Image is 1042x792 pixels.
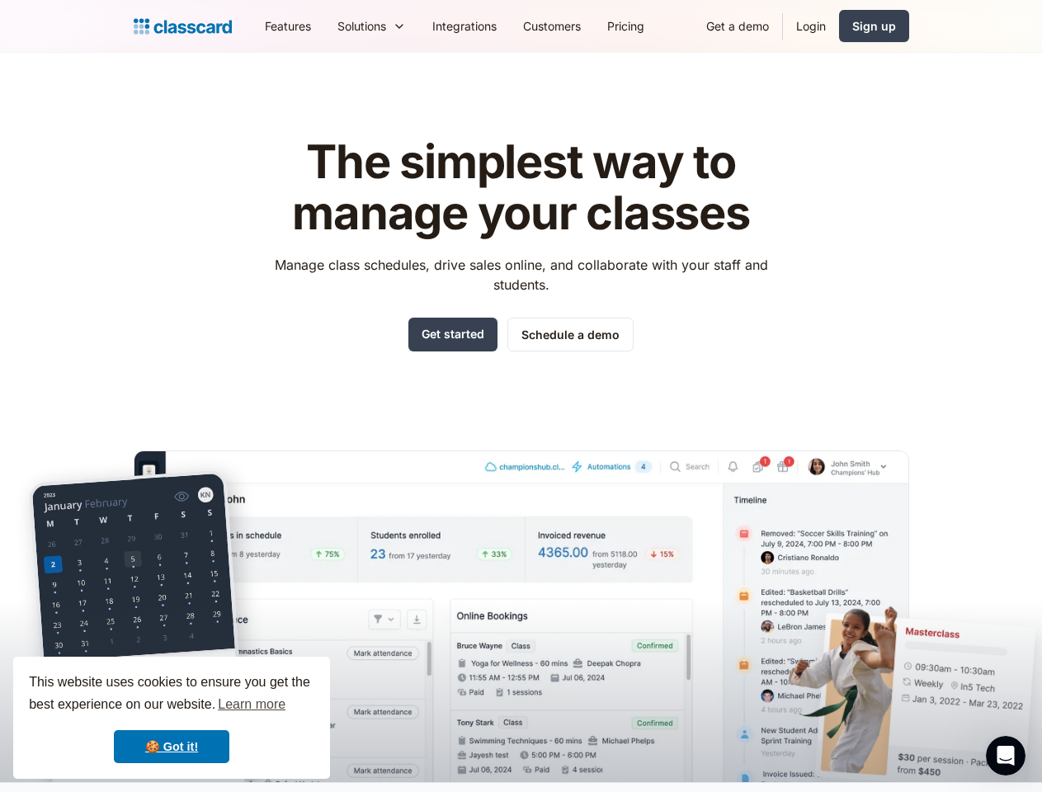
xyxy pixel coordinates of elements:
div: Sign up [852,17,896,35]
a: home [134,15,232,38]
iframe: Intercom live chat [986,736,1025,775]
a: learn more about cookies [215,692,288,717]
div: Solutions [337,17,386,35]
a: Login [783,7,839,45]
a: Sign up [839,10,909,42]
div: Solutions [324,7,419,45]
a: Pricing [594,7,658,45]
a: Customers [510,7,594,45]
a: dismiss cookie message [114,730,229,763]
a: Get started [408,318,497,351]
a: Schedule a demo [507,318,634,351]
div: cookieconsent [13,657,330,779]
p: Manage class schedules, drive sales online, and collaborate with your staff and students. [259,255,783,295]
a: Features [252,7,324,45]
h1: The simplest way to manage your classes [259,137,783,238]
span: This website uses cookies to ensure you get the best experience on our website. [29,672,314,717]
a: Get a demo [693,7,782,45]
a: Integrations [419,7,510,45]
